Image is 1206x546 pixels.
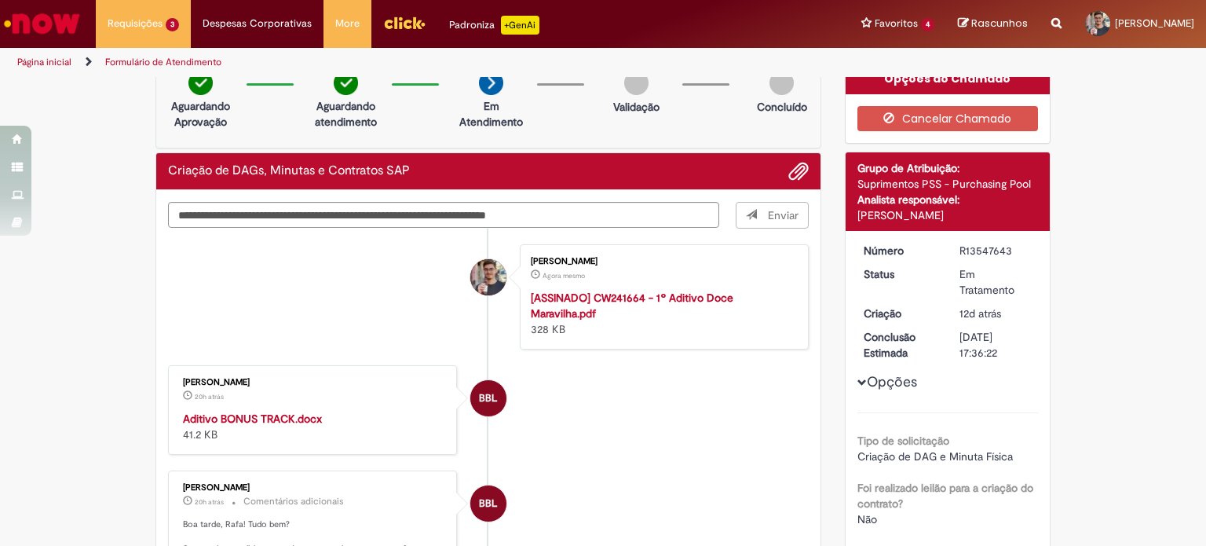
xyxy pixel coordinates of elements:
[168,164,410,178] h2: Criação de DAGs, Minutas e Contratos SAP Histórico de tíquete
[543,271,585,280] span: Agora mesmo
[846,63,1051,94] div: Opções do Chamado
[857,512,877,526] span: Não
[308,98,384,130] p: Aguardando atendimento
[959,306,1001,321] time: 18/09/2025 15:01:33
[788,161,809,181] button: Adicionar anexos
[852,306,948,321] dt: Criação
[479,485,497,522] span: BBL
[531,290,792,337] div: 328 KB
[959,266,1032,298] div: Em Tratamento
[479,379,497,417] span: BBL
[470,259,506,295] div: Rafael Felipe Campos Souza
[857,434,949,448] b: Tipo de solicitação
[857,481,1033,511] b: Foi realizado leilão para a criação do contrato?
[334,71,358,95] img: check-circle-green.png
[613,99,660,115] p: Validação
[959,306,1001,321] span: 12d atrás
[757,99,807,115] p: Concluído
[195,392,224,401] time: 29/09/2025 15:51:41
[12,48,792,77] ul: Trilhas de página
[852,329,948,361] dt: Conclusão Estimada
[168,202,719,229] textarea: Digite sua mensagem aqui...
[857,449,1013,464] span: Criação de DAG e Minuta Física
[183,412,322,426] a: Aditivo BONUS TRACK.docx
[852,243,948,258] dt: Número
[183,378,444,387] div: [PERSON_NAME]
[1115,16,1194,30] span: [PERSON_NAME]
[852,266,948,282] dt: Status
[195,392,224,401] span: 20h atrás
[195,497,224,507] span: 20h atrás
[769,71,794,95] img: img-circle-grey.png
[17,56,71,68] a: Página inicial
[624,71,649,95] img: img-circle-grey.png
[543,271,585,280] time: 30/09/2025 11:26:09
[857,192,1039,207] div: Analista responsável:
[108,16,163,31] span: Requisições
[470,380,506,416] div: Breno Betarelli Lopes
[479,71,503,95] img: arrow-next.png
[959,329,1032,361] div: [DATE] 17:36:22
[857,207,1039,223] div: [PERSON_NAME]
[959,243,1032,258] div: R13547643
[453,98,529,130] p: Em Atendimento
[857,160,1039,176] div: Grupo de Atribuição:
[959,306,1032,321] div: 18/09/2025 15:01:33
[2,8,82,39] img: ServiceNow
[857,176,1039,192] div: Suprimentos PSS - Purchasing Pool
[188,71,213,95] img: check-circle-green.png
[163,98,239,130] p: Aguardando Aprovação
[195,497,224,507] time: 29/09/2025 15:51:25
[531,291,733,321] a: [ASSINADO] CW241664 - 1º Aditivo Doce Maravilha.pdf
[243,495,344,508] small: Comentários adicionais
[183,483,444,493] div: [PERSON_NAME]
[531,257,792,266] div: [PERSON_NAME]
[470,486,506,522] div: Breno Betarelli Lopes
[857,106,1039,131] button: Cancelar Chamado
[105,56,221,68] a: Formulário de Atendimento
[183,411,444,442] div: 41.2 KB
